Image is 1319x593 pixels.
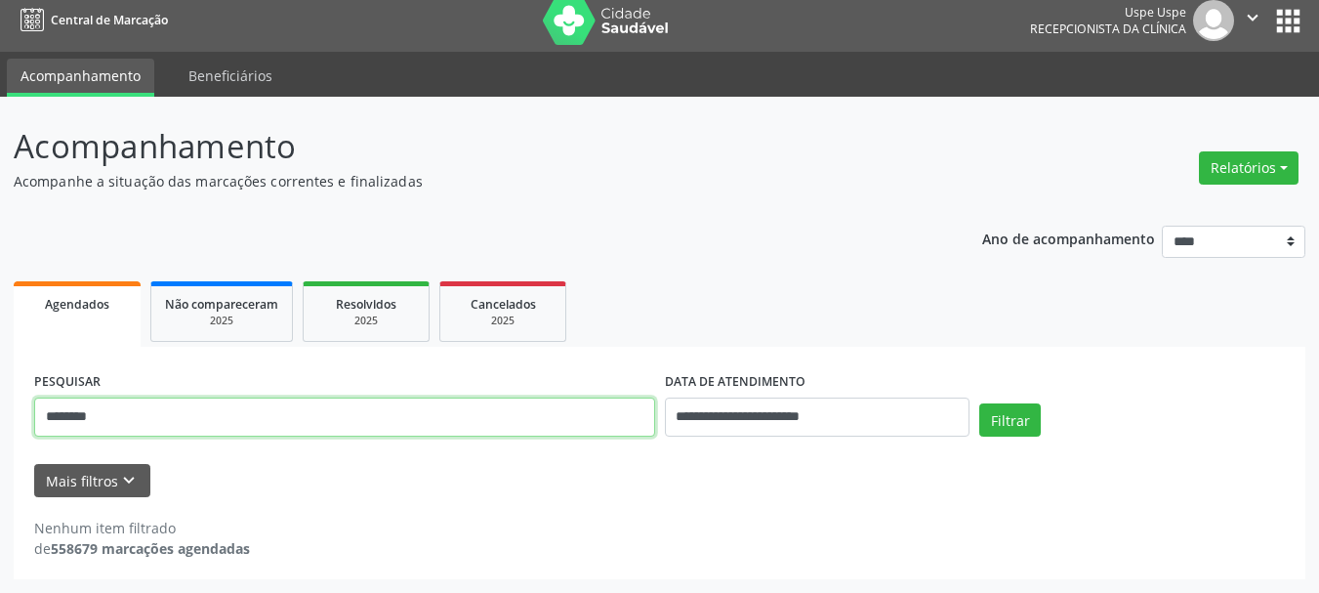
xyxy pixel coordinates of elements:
button: Filtrar [979,403,1041,437]
div: Uspe Uspe [1030,4,1186,21]
p: Ano de acompanhamento [982,226,1155,250]
span: Resolvidos [336,296,396,313]
p: Acompanhamento [14,122,918,171]
a: Beneficiários [175,59,286,93]
span: Cancelados [471,296,536,313]
div: Nenhum item filtrado [34,518,250,538]
button: apps [1271,4,1305,38]
i: keyboard_arrow_down [118,470,140,491]
a: Acompanhamento [7,59,154,97]
div: 2025 [317,314,415,328]
label: PESQUISAR [34,367,101,398]
span: Recepcionista da clínica [1030,21,1186,37]
div: de [34,538,250,559]
div: 2025 [165,314,278,328]
i:  [1242,7,1263,28]
strong: 558679 marcações agendadas [51,539,250,558]
p: Acompanhe a situação das marcações correntes e finalizadas [14,171,918,191]
span: Central de Marcação [51,12,168,28]
span: Não compareceram [165,296,278,313]
div: 2025 [454,314,552,328]
span: Agendados [45,296,109,313]
button: Relatórios [1199,151,1298,185]
button: Mais filtroskeyboard_arrow_down [34,464,150,498]
label: DATA DE ATENDIMENTO [665,367,805,398]
a: Central de Marcação [14,4,168,36]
